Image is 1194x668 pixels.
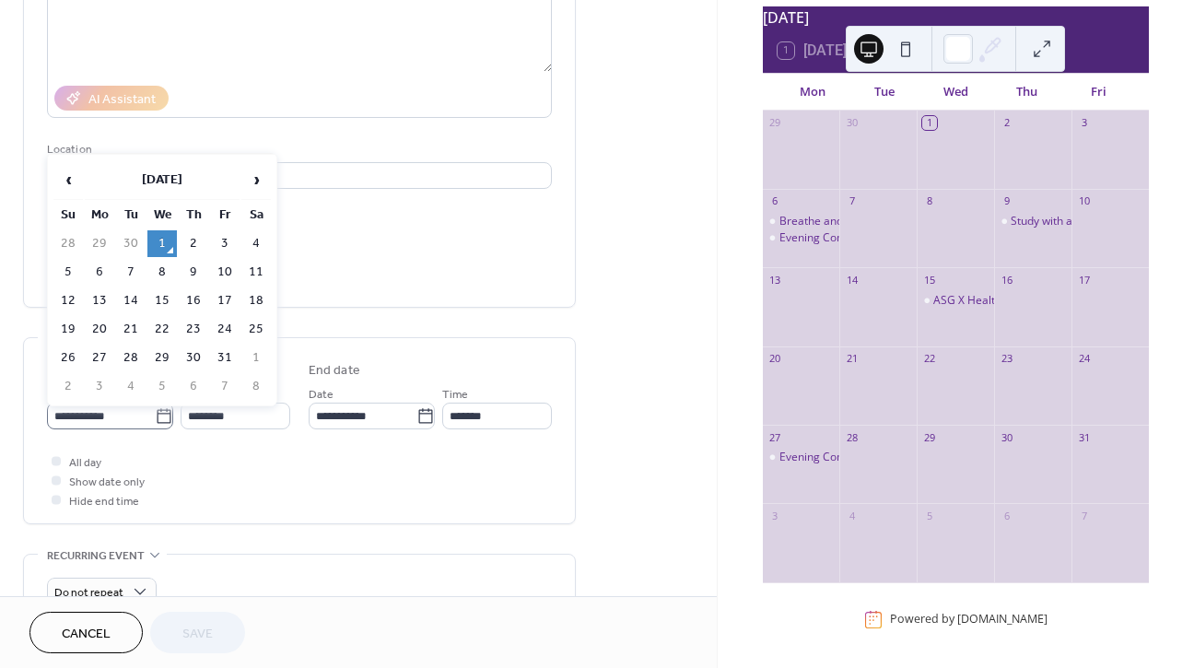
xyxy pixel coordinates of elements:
div: Tue [849,74,919,111]
div: 1 [922,116,936,130]
div: Breathe and Balance [763,214,840,229]
div: 2 [1000,116,1013,130]
div: ASG X Health Center [933,293,1039,309]
div: Study with a Buddy [994,214,1071,229]
td: 23 [179,316,208,343]
td: 29 [147,345,177,371]
div: Fri [1063,74,1134,111]
td: 13 [85,287,114,314]
div: 29 [768,116,782,130]
td: 10 [210,259,240,286]
td: 30 [116,230,146,257]
span: Show date only [69,473,145,492]
td: 9 [179,259,208,286]
td: 27 [85,345,114,371]
td: 7 [210,373,240,400]
td: 31 [210,345,240,371]
span: Do not repeat [54,582,123,604]
div: 10 [1077,194,1091,208]
td: 6 [85,259,114,286]
td: 8 [147,259,177,286]
td: 1 [147,230,177,257]
th: Su [53,202,83,229]
div: Mon [778,74,849,111]
td: 8 [241,373,271,400]
div: 31 [1077,430,1091,444]
div: 3 [768,509,782,522]
td: 14 [116,287,146,314]
button: Cancel [29,612,143,653]
div: 22 [922,352,936,366]
div: 23 [1000,352,1013,366]
td: 26 [53,345,83,371]
td: 25 [241,316,271,343]
td: 18 [241,287,271,314]
td: 4 [116,373,146,400]
div: Breathe and Balance [779,214,887,229]
td: 4 [241,230,271,257]
div: Evening Comfort Zone [763,450,840,465]
span: Hide end time [69,492,139,511]
div: Location [47,140,548,159]
td: 21 [116,316,146,343]
div: Evening Comfort Zone [763,230,840,246]
span: Date [309,385,334,404]
div: Evening Comfort Zone [779,450,894,465]
td: 29 [85,230,114,257]
th: Fr [210,202,240,229]
span: Recurring event [47,546,145,566]
div: 5 [922,509,936,522]
td: 7 [116,259,146,286]
td: 5 [147,373,177,400]
td: 30 [179,345,208,371]
td: 3 [85,373,114,400]
div: 6 [1000,509,1013,522]
div: 30 [1000,430,1013,444]
div: 21 [845,352,859,366]
div: End date [309,361,360,381]
td: 16 [179,287,208,314]
div: 6 [768,194,782,208]
td: 28 [116,345,146,371]
td: 20 [85,316,114,343]
div: 30 [845,116,859,130]
div: 15 [922,273,936,287]
div: 28 [845,430,859,444]
div: 3 [1077,116,1091,130]
div: [DATE] [763,6,1149,29]
td: 17 [210,287,240,314]
td: 19 [53,316,83,343]
span: › [242,161,270,198]
td: 2 [53,373,83,400]
th: Th [179,202,208,229]
div: Thu [991,74,1062,111]
div: 24 [1077,352,1091,366]
div: Wed [920,74,991,111]
td: 28 [53,230,83,257]
td: 15 [147,287,177,314]
div: ASG X Health Center [917,293,994,309]
td: 2 [179,230,208,257]
div: 9 [1000,194,1013,208]
th: Mo [85,202,114,229]
th: We [147,202,177,229]
div: 27 [768,430,782,444]
div: 29 [922,430,936,444]
div: 8 [922,194,936,208]
td: 24 [210,316,240,343]
div: 7 [845,194,859,208]
span: All day [69,453,101,473]
th: Sa [241,202,271,229]
div: 14 [845,273,859,287]
td: 22 [147,316,177,343]
div: Evening Comfort Zone [779,230,894,246]
span: ‹ [54,161,82,198]
td: 12 [53,287,83,314]
a: [DOMAIN_NAME] [957,612,1048,627]
td: 1 [241,345,271,371]
th: Tu [116,202,146,229]
td: 6 [179,373,208,400]
div: Study with a Buddy [1011,214,1107,229]
div: 13 [768,273,782,287]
